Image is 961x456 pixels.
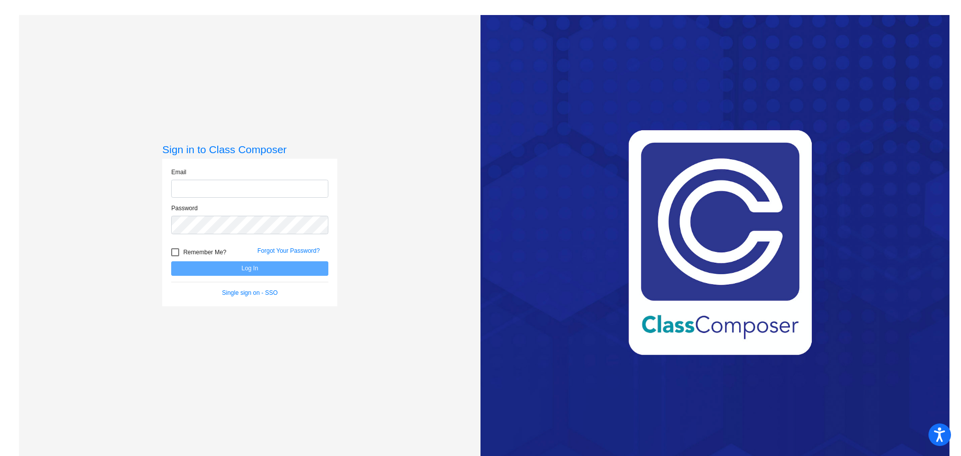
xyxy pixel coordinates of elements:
label: Password [171,204,198,213]
button: Log In [171,261,328,276]
a: Forgot Your Password? [257,247,320,254]
a: Single sign on - SSO [222,289,278,296]
span: Remember Me? [183,246,226,258]
label: Email [171,168,186,177]
h3: Sign in to Class Composer [162,143,337,156]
